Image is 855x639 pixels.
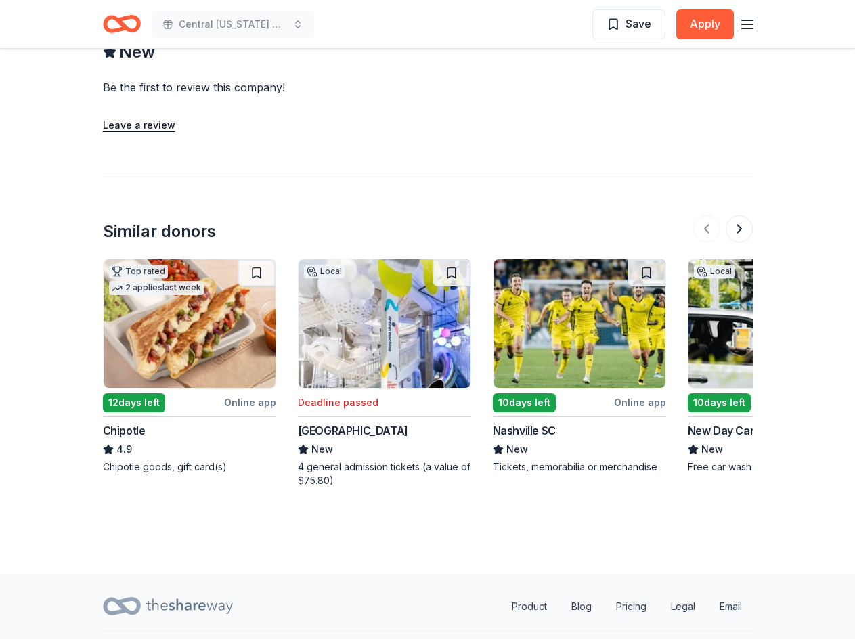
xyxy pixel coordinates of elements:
[103,221,216,242] div: Similar donors
[116,441,132,458] span: 4.9
[311,441,333,458] span: New
[605,593,657,620] a: Pricing
[676,9,734,39] button: Apply
[688,393,751,412] div: 10 days left
[626,15,651,32] span: Save
[298,460,471,487] div: 4 general admission tickets (a value of $75.80)
[119,41,155,63] span: New
[104,259,276,388] img: Image for Chipotle
[103,8,141,40] a: Home
[109,281,204,295] div: 2 applies last week
[709,593,753,620] a: Email
[614,394,666,411] div: Online app
[224,394,276,411] div: Online app
[493,422,556,439] div: Nashville SC
[501,593,753,620] nav: quick links
[494,259,665,388] img: Image for Nashville SC
[179,16,287,32] span: Central [US_STATE] Walk for PKD
[592,9,665,39] button: Save
[103,393,165,412] div: 12 days left
[688,422,786,439] div: New Day Car Wash
[694,265,735,278] div: Local
[501,593,558,620] a: Product
[298,395,378,411] div: Deadline passed
[304,265,345,278] div: Local
[103,259,276,474] a: Image for ChipotleTop rated2 applieslast week12days leftOnline appChipotle4.9Chipotle goods, gift...
[152,11,314,38] button: Central [US_STATE] Walk for PKD
[298,422,408,439] div: [GEOGRAPHIC_DATA]
[701,441,723,458] span: New
[660,593,706,620] a: Legal
[298,259,471,487] a: Image for National Children's MuseumLocalDeadline passed[GEOGRAPHIC_DATA]New4 general admission t...
[299,259,470,388] img: Image for National Children's Museum
[493,259,666,474] a: Image for Nashville SC10days leftOnline appNashville SCNewTickets, memorabilia or merchandise
[103,460,276,474] div: Chipotle goods, gift card(s)
[103,117,175,133] button: Leave a review
[506,441,528,458] span: New
[493,460,666,474] div: Tickets, memorabilia or merchandise
[103,79,450,95] div: Be the first to review this company!
[561,593,602,620] a: Blog
[103,422,146,439] div: Chipotle
[109,265,168,278] div: Top rated
[493,393,556,412] div: 10 days left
